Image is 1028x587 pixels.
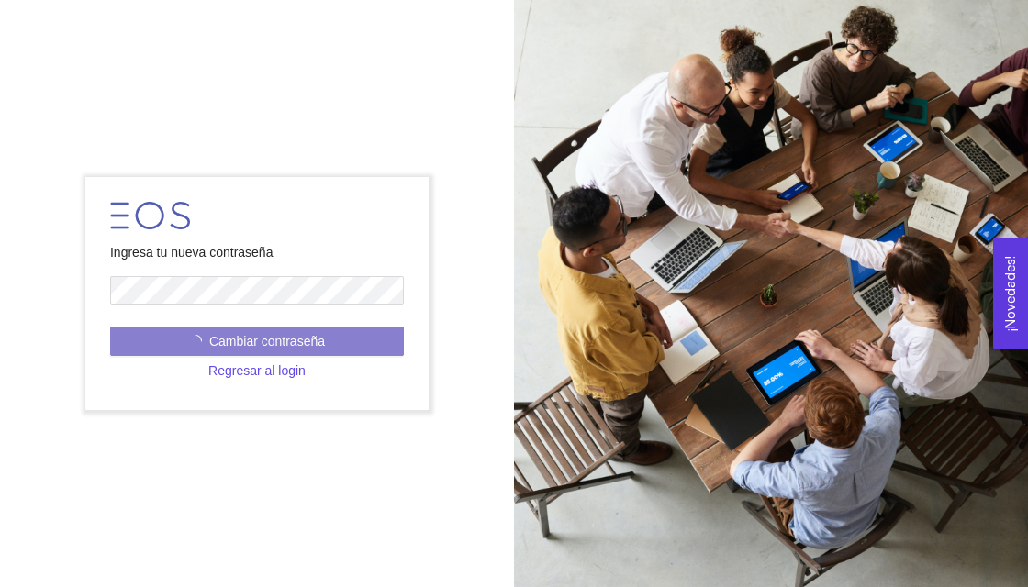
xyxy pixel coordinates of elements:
div: Ingresa tu nueva contraseña [110,242,404,262]
a: Regresar al login [110,363,404,378]
img: AcciHbW0TsylAAAAAElFTkSuQmCC [110,202,190,230]
span: Regresar al login [208,360,306,381]
button: Open Feedback Widget [993,238,1028,349]
button: Regresar al login [110,356,404,385]
span: Cambiar contraseña [209,331,325,351]
button: Cambiar contraseña [110,327,404,356]
span: loading [189,335,209,348]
